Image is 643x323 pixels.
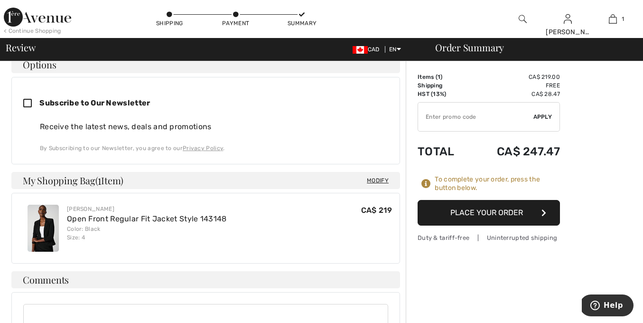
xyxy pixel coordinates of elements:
td: HST (13%) [418,90,470,98]
span: 1 [622,15,624,23]
img: 1ère Avenue [4,8,71,27]
h4: Comments [11,271,400,288]
span: EN [389,46,401,53]
img: search the website [519,13,527,25]
img: Canadian Dollar [353,46,368,54]
td: Total [418,135,470,168]
span: 1 [98,173,101,186]
div: Payment [222,19,250,28]
img: My Info [564,13,572,25]
a: Privacy Policy [183,145,223,152]
a: Sign In [564,14,572,23]
td: Shipping [418,81,470,90]
span: Review [6,43,36,52]
h4: Options [11,56,400,73]
a: Open Front Regular Fit Jacket Style 143148 [67,214,227,223]
td: Items ( ) [418,73,470,81]
img: Open Front Regular Fit Jacket Style 143148 [28,205,59,252]
input: Promo code [418,103,533,131]
div: To complete your order, press the button below. [435,175,560,192]
a: 1 [591,13,635,25]
div: Duty & tariff-free | Uninterrupted shipping [418,233,560,242]
div: Color: Black Size: 4 [67,225,227,242]
span: Apply [533,113,552,121]
div: [PERSON_NAME] [67,205,227,213]
div: By Subscribing to our Newsletter, you agree to our . [40,144,388,152]
button: Place Your Order [418,200,560,226]
img: My Bag [609,13,617,25]
span: CAD [353,46,383,53]
div: < Continue Shopping [4,27,61,35]
td: Free [470,81,560,90]
h4: My Shopping Bag [11,172,400,189]
div: Receive the latest news, deals and promotions [40,121,388,133]
span: 1 [438,74,440,80]
span: CA$ 219 [361,206,392,215]
td: CA$ 247.47 [470,135,560,168]
span: Modify [367,176,389,185]
div: Shipping [155,19,184,28]
span: ( Item) [95,174,123,187]
div: [PERSON_NAME] [546,27,590,37]
span: Subscribe to Our Newsletter [39,98,150,107]
td: CA$ 28.47 [470,90,560,98]
td: CA$ 219.00 [470,73,560,81]
iframe: Opens a widget where you can find more information [582,294,634,318]
div: Summary [288,19,316,28]
div: Order Summary [424,43,637,52]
